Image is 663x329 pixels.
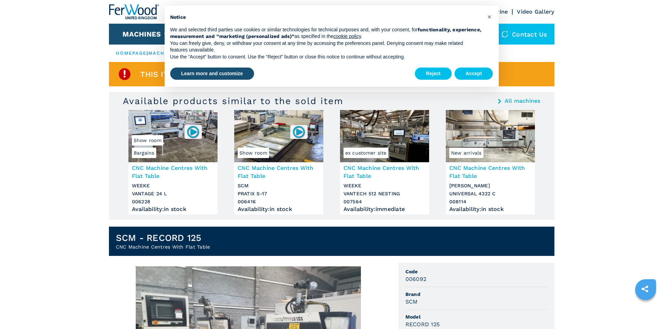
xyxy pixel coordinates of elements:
a: Video Gallery [517,8,554,15]
h3: CNC Machine Centres With Flat Table [449,164,531,180]
a: HOMEPAGE [116,50,147,56]
img: SoldProduct [118,67,132,81]
a: CNC Machine Centres With Flat Table WEEKE VANTECH 512 NESTINGex customer siteCNC Machine Centres ... [340,110,429,214]
h2: Notice [170,14,482,21]
h3: SCM [405,298,418,306]
img: 006416 [292,125,306,139]
span: New arrivals [449,148,483,158]
span: Brand [405,291,547,298]
span: Bargains [132,148,156,158]
span: This item is already sold [140,70,251,78]
p: We and selected third parties use cookies or similar technologies for technical purposes and, wit... [170,26,482,40]
a: sharethis [636,280,654,298]
h3: WEEKE VANTAGE 24 L 006228 [132,182,214,206]
h3: RECORD 125 [405,320,440,328]
img: CNC Machine Centres With Flat Table WEEKE VANTECH 512 NESTING [340,110,429,162]
h3: WEEKE VANTECH 512 NESTING 007564 [344,182,426,206]
h3: Available products similar to the sold item [123,95,344,107]
img: Contact us [502,31,508,38]
div: Availability : in stock [449,207,531,211]
span: Code [405,268,547,275]
button: Learn more and customize [170,68,254,80]
span: Show room [132,135,163,146]
span: Model [405,313,547,320]
img: CNC Machine Centres With Flat Table WEEKE VANTAGE 24 L [128,110,218,162]
div: Availability : in stock [238,207,320,211]
span: Show room [238,148,269,158]
a: CNC Machine Centres With Flat Table WEEKE VANTAGE 24 LBargainsShow room006228CNC Machine Centres ... [128,110,218,214]
span: ex customer site [344,148,388,158]
img: 006228 [186,125,200,139]
h2: CNC Machine Centres With Flat Table [116,243,210,250]
div: Availability : immediate [344,207,426,211]
img: CNC Machine Centres With Flat Table MORBIDELLI UNIVERSAL 4322 C [446,110,535,162]
img: Ferwood [109,4,159,19]
div: Availability : in stock [132,207,214,211]
a: cookie policy [333,33,361,39]
button: Reject [415,68,452,80]
a: CNC Machine Centres With Flat Table MORBIDELLI UNIVERSAL 4322 CNew arrivalsCNC Machine Centres Wi... [446,110,535,214]
button: Machines [123,30,161,38]
h3: CNC Machine Centres With Flat Table [238,164,320,180]
span: × [487,13,491,21]
img: CNC Machine Centres With Flat Table SCM PRATIX S-17 [234,110,323,162]
h1: SCM - RECORD 125 [116,232,210,243]
a: machines [148,50,178,56]
h3: CNC Machine Centres With Flat Table [344,164,426,180]
h3: CNC Machine Centres With Flat Table [132,164,214,180]
p: Use the “Accept” button to consent. Use the “Reject” button or close this notice to continue with... [170,54,482,61]
span: | [147,50,148,56]
h3: SCM PRATIX S-17 006416 [238,182,320,206]
p: You can freely give, deny, or withdraw your consent at any time by accessing the preferences pane... [170,40,482,54]
strong: functionality, experience, measurement and “marketing (personalized ads)” [170,27,482,39]
h3: [PERSON_NAME] UNIVERSAL 4322 C 008114 [449,182,531,206]
a: CNC Machine Centres With Flat Table SCM PRATIX S-17Show room006416CNC Machine Centres With Flat T... [234,110,323,214]
h3: 006092 [405,275,427,283]
button: Close this notice [484,11,495,22]
div: Contact us [495,24,554,45]
a: All machines [505,98,540,104]
button: Accept [455,68,493,80]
